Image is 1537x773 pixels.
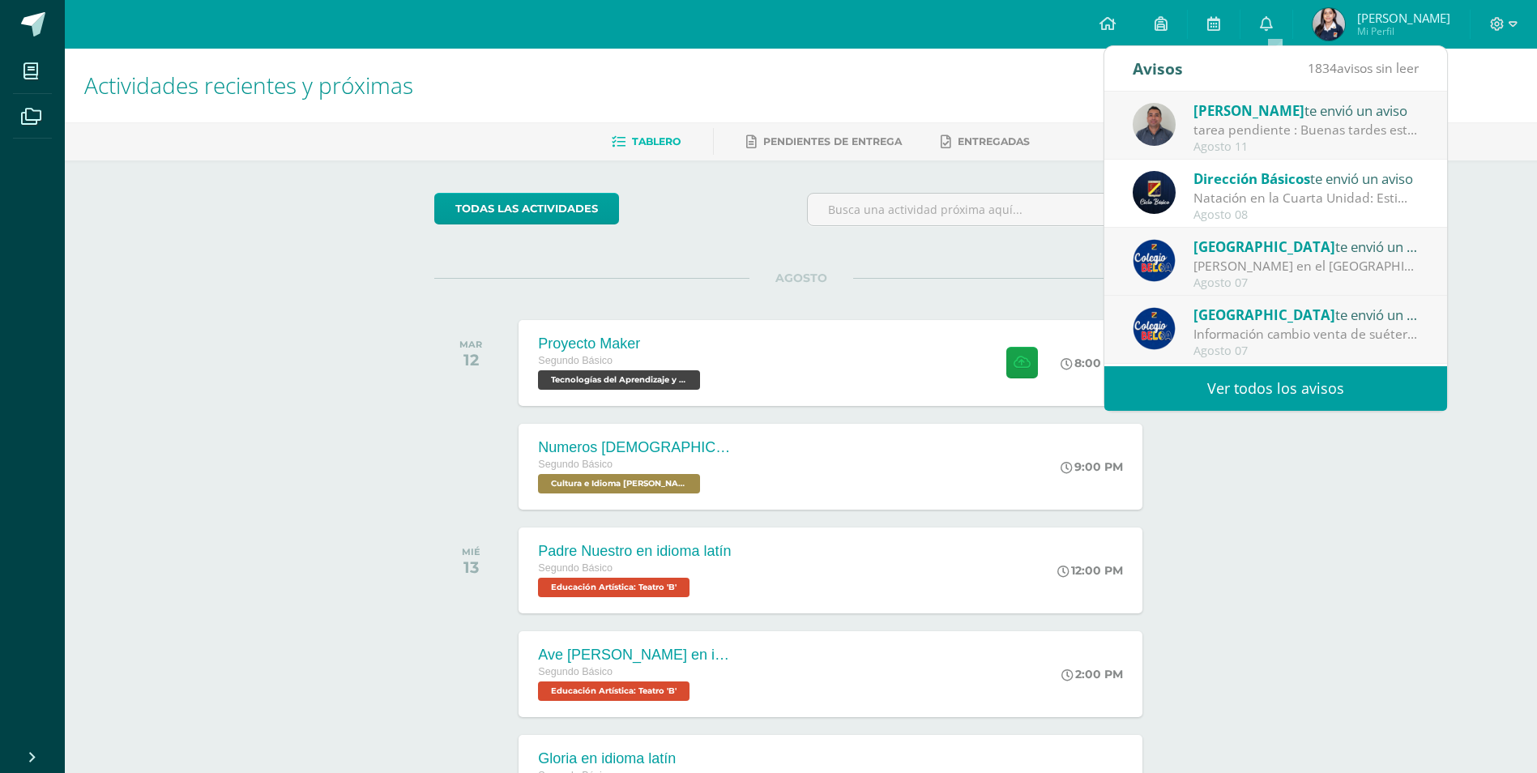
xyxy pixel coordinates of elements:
a: todas las Actividades [434,193,619,224]
span: Educación Artística: Teatro 'B' [538,681,690,701]
img: 919ad801bb7643f6f997765cf4083301.png [1133,307,1176,350]
a: Tablero [612,129,681,155]
div: Gloria en idioma latín [538,750,694,767]
span: AGOSTO [749,271,853,285]
span: Educación Artística: Teatro 'B' [538,578,690,597]
div: Avisos [1133,46,1183,91]
span: Tecnologías del Aprendizaje y la Comunicación 'B' [538,370,700,390]
a: Entregadas [941,129,1030,155]
img: 919ad801bb7643f6f997765cf4083301.png [1133,239,1176,282]
div: 2:00 PM [1061,667,1123,681]
span: Segundo Básico [538,459,613,470]
div: Padre Nuestro en idioma latín [538,543,731,560]
div: MAR [459,339,482,350]
div: MIÉ [462,546,480,557]
div: 13 [462,557,480,577]
div: te envió un aviso [1193,168,1419,189]
span: 1834 [1308,59,1337,77]
div: tarea pendiente : Buenas tardes estimado padre de familia, reciba un cordial saludo, le saluda Jo... [1193,121,1419,139]
div: 12 [459,350,482,369]
span: avisos sin leer [1308,59,1419,77]
span: Dirección Básicos [1193,169,1310,188]
span: Pendientes de entrega [763,135,902,147]
img: 0125c0eac4c50c44750533c4a7747585.png [1133,171,1176,214]
div: 12:00 PM [1057,563,1123,578]
div: Natación en la Cuarta Unidad: Estimados padres y madres de familia: Reciban un cordial saludo des... [1193,189,1419,207]
a: Pendientes de entrega [746,129,902,155]
a: Ver todos los avisos [1104,366,1447,411]
span: Segundo Básico [538,562,613,574]
div: te envió un aviso [1193,100,1419,121]
span: [GEOGRAPHIC_DATA] [1193,237,1335,256]
span: Segundo Básico [538,355,613,366]
span: Mi Perfil [1357,24,1450,38]
div: te envió un aviso [1193,236,1419,257]
div: Agosto 07 [1193,276,1419,290]
span: Segundo Básico [538,666,613,677]
span: Entregadas [958,135,1030,147]
div: te envió un aviso [1193,304,1419,325]
img: c930f3f73c3d00a5c92100a53b7a1b5a.png [1133,103,1176,146]
span: Tablero [632,135,681,147]
div: 9:00 PM [1061,459,1123,474]
span: [PERSON_NAME] [1193,101,1304,120]
div: Ave [PERSON_NAME] en idioma latín [538,647,732,664]
div: 8:00 PM [1061,356,1123,370]
div: Información cambio venta de suéter y chaleco del Colegio - Tejidos Piemont -: Estimados Padres de... [1193,325,1419,344]
span: Cultura e Idioma Maya Garífuna o Xinca 'B' [538,474,700,493]
div: Proyecto Maker [538,335,704,352]
div: Numeros [DEMOGRAPHIC_DATA] en Kaqchikel [538,439,732,456]
span: [GEOGRAPHIC_DATA] [1193,305,1335,324]
div: Agosto 07 [1193,344,1419,358]
span: Actividades recientes y próximas [84,70,413,100]
input: Busca una actividad próxima aquí... [808,194,1167,225]
div: Agosto 08 [1193,208,1419,222]
div: Abuelitos Heladeros en el Colegio Belga.: Estimados padres y madres de familia: Les saludamos cor... [1193,257,1419,275]
img: 40d0946b911c125c6bb101b5d4f4d982.png [1313,8,1345,41]
span: [PERSON_NAME] [1357,10,1450,26]
div: Agosto 11 [1193,140,1419,154]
